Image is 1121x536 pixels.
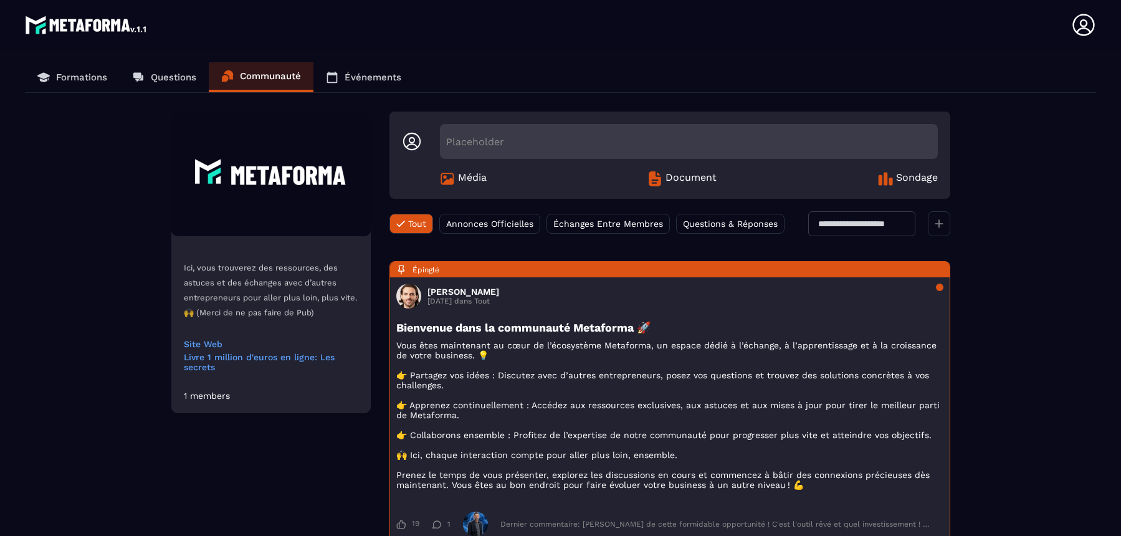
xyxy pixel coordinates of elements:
a: Événements [313,62,414,92]
a: Communauté [209,62,313,92]
a: Questions [120,62,209,92]
span: Questions & Réponses [683,219,778,229]
p: Vous êtes maintenant au cœur de l’écosystème Metaforma, un espace dédié à l’échange, à l’apprenti... [396,340,943,490]
a: Formations [25,62,120,92]
p: Formations [56,72,107,83]
span: 1 [447,520,451,529]
img: Community background [171,112,371,236]
span: Tout [408,219,426,229]
h3: Bienvenue dans la communauté Metaforma 🚀 [396,321,943,334]
img: logo [25,12,148,37]
div: 1 members [184,391,230,401]
h3: [PERSON_NAME] [427,287,499,297]
span: Sondage [896,171,938,186]
div: Placeholder [440,124,938,159]
a: Site Web [184,339,358,349]
a: Livre 1 million d'euros en ligne: Les secrets [184,352,358,372]
span: Épinglé [413,266,439,274]
div: Dernier commentaire: [PERSON_NAME] de cette formidable opportunité ! C'est l'outil rêvé et quel i... [500,520,931,529]
span: 19 [412,519,419,529]
p: Questions [151,72,196,83]
span: Média [458,171,487,186]
p: Événements [345,72,401,83]
p: Ici, vous trouverez des ressources, des astuces et des échanges avec d’autres entrepreneurs pour ... [184,261,358,320]
span: Document [665,171,717,186]
p: Communauté [240,70,301,82]
span: Échanges Entre Membres [553,219,663,229]
span: Annonces Officielles [446,219,533,229]
p: [DATE] dans Tout [427,297,499,305]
